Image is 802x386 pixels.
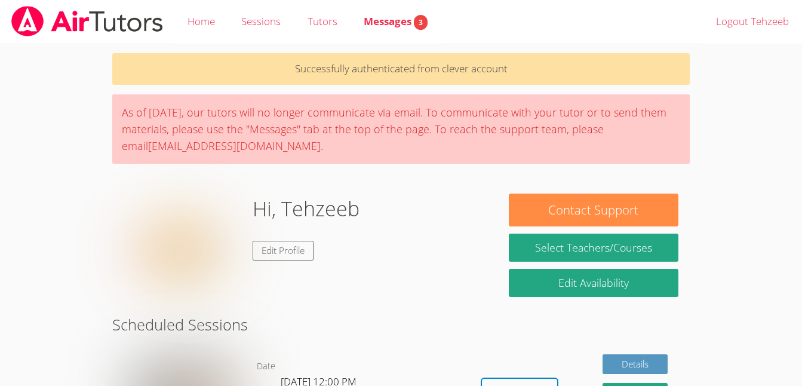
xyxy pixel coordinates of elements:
a: Select Teachers/Courses [509,234,678,262]
img: default.png [124,194,243,313]
h2: Scheduled Sessions [112,313,690,336]
img: airtutors_banner-c4298cdbf04f3fff15de1276eac7730deb9818008684d7c2e4769d2f7ddbe033.png [10,6,164,36]
h1: Hi, Tehzeeb [253,194,359,224]
a: Edit Availability [509,269,678,297]
div: As of [DATE], our tutors will no longer communicate via email. To communicate with your tutor or ... [112,94,690,164]
button: Contact Support [509,194,678,226]
a: Details [603,354,668,374]
span: Messages [364,14,428,28]
p: Successfully authenticated from clever account [112,53,690,85]
span: 3 [414,15,428,30]
dt: Date [257,359,275,374]
a: Edit Profile [253,241,314,261]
